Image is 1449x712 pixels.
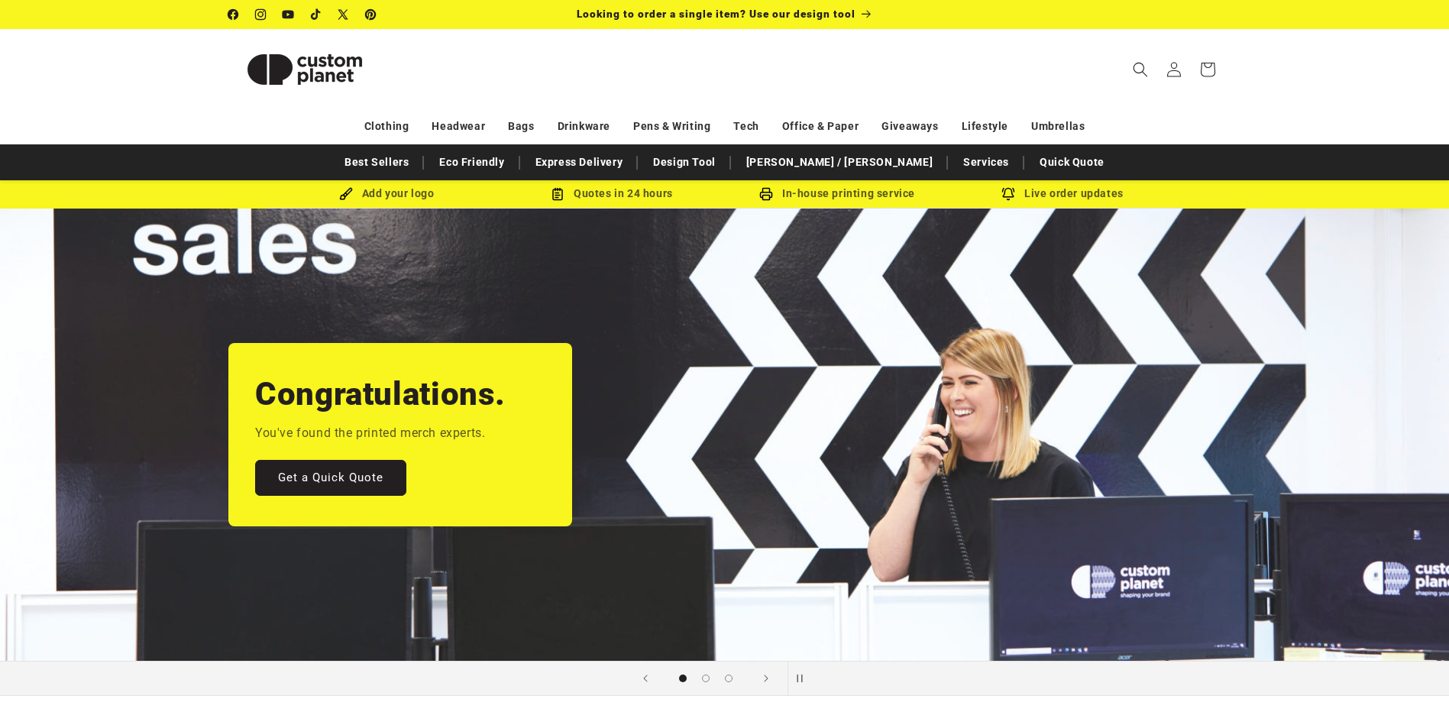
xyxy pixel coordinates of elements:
[339,187,353,201] img: Brush Icon
[788,662,821,695] button: Pause slideshow
[255,374,506,415] h2: Congratulations.
[228,35,381,104] img: Custom Planet
[432,149,512,176] a: Eco Friendly
[577,8,855,20] span: Looking to order a single item? Use our design tool
[364,113,409,140] a: Clothing
[782,113,859,140] a: Office & Paper
[629,662,662,695] button: Previous slide
[759,187,773,201] img: In-house printing
[717,667,740,690] button: Load slide 3 of 3
[645,149,723,176] a: Design Tool
[749,662,783,695] button: Next slide
[1032,149,1112,176] a: Quick Quote
[739,149,940,176] a: [PERSON_NAME] / [PERSON_NAME]
[1373,639,1449,712] iframe: Chat Widget
[725,184,950,203] div: In-house printing service
[337,149,416,176] a: Best Sellers
[528,149,631,176] a: Express Delivery
[962,113,1008,140] a: Lifestyle
[1001,187,1015,201] img: Order updates
[950,184,1176,203] div: Live order updates
[274,184,500,203] div: Add your logo
[432,113,485,140] a: Headwear
[881,113,938,140] a: Giveaways
[558,113,610,140] a: Drinkware
[1031,113,1085,140] a: Umbrellas
[551,187,564,201] img: Order Updates Icon
[956,149,1017,176] a: Services
[500,184,725,203] div: Quotes in 24 hours
[255,422,485,445] p: You've found the printed merch experts.
[1124,53,1157,86] summary: Search
[694,667,717,690] button: Load slide 2 of 3
[671,667,694,690] button: Load slide 1 of 3
[222,29,387,109] a: Custom Planet
[633,113,710,140] a: Pens & Writing
[508,113,534,140] a: Bags
[733,113,758,140] a: Tech
[255,460,406,496] a: Get a Quick Quote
